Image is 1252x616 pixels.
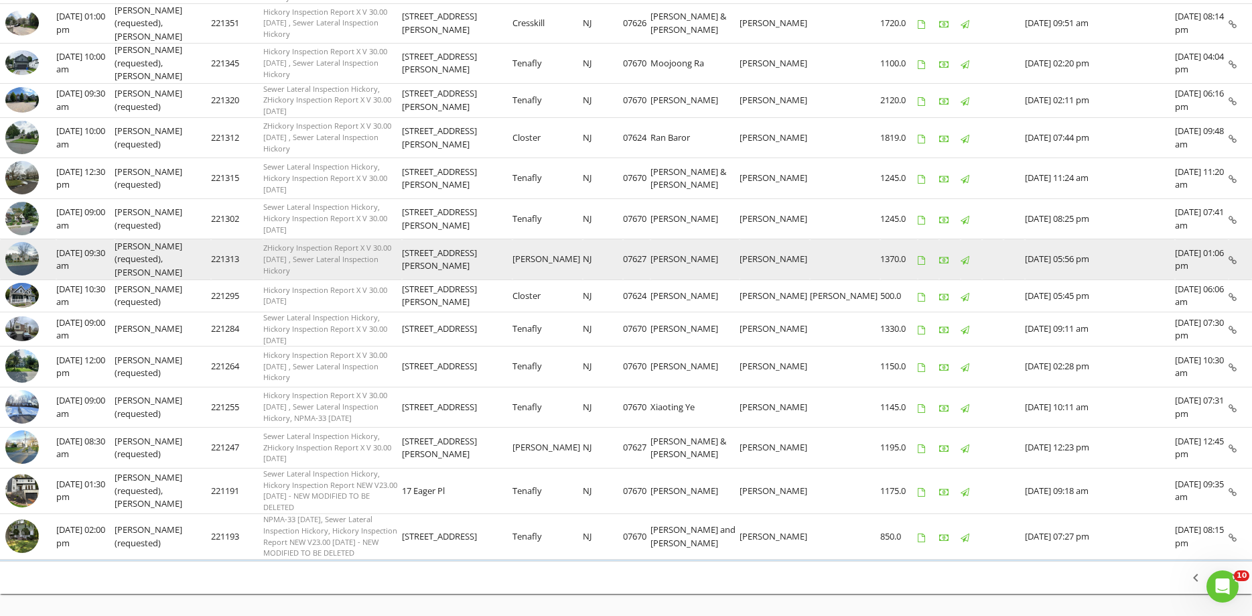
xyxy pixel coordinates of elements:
[623,117,650,158] td: 07624
[512,312,583,346] td: Tenafly
[263,514,397,558] span: NPMA-33 [DATE], Sewer Lateral Inspection Hickory, Hickory Inspection Report NEW V23.00 [DATE] - N...
[740,158,810,199] td: [PERSON_NAME]
[583,280,623,312] td: NJ
[263,121,391,153] span: ZHickory Inspection Report X V 30.00 [DATE] , Sewer Lateral Inspection Hickory
[56,117,115,158] td: [DATE] 10:00 am
[512,83,583,117] td: Tenafly
[1175,3,1229,44] td: [DATE] 08:14 pm
[402,158,512,199] td: [STREET_ADDRESS][PERSON_NAME]
[1175,428,1229,469] td: [DATE] 12:45 pm
[211,83,263,117] td: 221320
[880,83,918,117] td: 2120.0
[1175,239,1229,280] td: [DATE] 01:06 pm
[880,312,918,346] td: 1330.0
[623,468,650,513] td: 07670
[1025,83,1175,117] td: [DATE] 02:11 pm
[512,280,583,312] td: Closter
[880,387,918,428] td: 1145.0
[56,239,115,280] td: [DATE] 09:30 am
[402,280,512,312] td: [STREET_ADDRESS][PERSON_NAME]
[402,44,512,84] td: [STREET_ADDRESS][PERSON_NAME]
[402,387,512,428] td: [STREET_ADDRESS]
[115,280,211,312] td: [PERSON_NAME] (requested)
[512,387,583,428] td: Tenafly
[1175,280,1229,312] td: [DATE] 06:06 am
[1025,312,1175,346] td: [DATE] 09:11 am
[1184,566,1208,590] button: Previous page
[115,198,211,239] td: [PERSON_NAME] (requested)
[5,283,39,308] img: 6618233%2Fcover_photos%2FImJt7fcLmzCb4F9KVgxX%2Fsmall.jpeg
[56,387,115,428] td: [DATE] 09:00 am
[56,280,115,312] td: [DATE] 10:30 am
[583,198,623,239] td: NJ
[880,198,918,239] td: 1245.0
[880,158,918,199] td: 1245.0
[650,117,740,158] td: Ran Baror
[5,242,39,275] img: streetview
[115,312,211,346] td: [PERSON_NAME]
[512,198,583,239] td: Tenafly
[211,514,263,560] td: 221193
[56,44,115,84] td: [DATE] 10:00 am
[583,387,623,428] td: NJ
[211,347,263,387] td: 221264
[740,428,810,469] td: [PERSON_NAME]
[1175,468,1229,513] td: [DATE] 09:35 am
[263,7,387,40] span: Hickory Inspection Report X V 30.00 [DATE] , Sewer Lateral Inspection Hickory
[402,514,512,560] td: [STREET_ADDRESS]
[263,312,387,345] span: Sewer Lateral Inspection Hickory, Hickory Inspection Report X V 30.00 [DATE]
[650,3,740,44] td: [PERSON_NAME] & [PERSON_NAME]
[1025,158,1175,199] td: [DATE] 11:24 am
[211,3,263,44] td: 221351
[1234,570,1249,581] span: 10
[880,280,918,312] td: 500.0
[583,312,623,346] td: NJ
[402,198,512,239] td: [STREET_ADDRESS][PERSON_NAME]
[740,44,810,84] td: [PERSON_NAME]
[1025,514,1175,560] td: [DATE] 07:27 pm
[583,117,623,158] td: NJ
[402,347,512,387] td: [STREET_ADDRESS]
[650,387,740,428] td: Xiaoting Ye
[623,198,650,239] td: 07670
[115,3,211,44] td: [PERSON_NAME] (requested), [PERSON_NAME]
[623,239,650,280] td: 07627
[115,468,211,513] td: [PERSON_NAME] (requested), [PERSON_NAME]
[5,202,39,235] img: streetview
[1175,387,1229,428] td: [DATE] 07:31 pm
[115,428,211,469] td: [PERSON_NAME] (requested)
[650,347,740,387] td: [PERSON_NAME]
[5,50,39,76] img: 7162432%2Fcover_photos%2Fl7fQs9HhM3g75RmTNr9X%2Fsmall.jpeg
[623,83,650,117] td: 07670
[1175,514,1229,560] td: [DATE] 08:15 pm
[211,239,263,280] td: 221313
[512,239,583,280] td: [PERSON_NAME]
[512,347,583,387] td: Tenafly
[583,83,623,117] td: NJ
[5,430,39,464] img: streetview
[263,162,387,194] span: Sewer Lateral Inspection Hickory, Hickory Inspection Report X V 30.00 [DATE]
[650,468,740,513] td: [PERSON_NAME]
[1025,117,1175,158] td: [DATE] 07:44 pm
[402,239,512,280] td: [STREET_ADDRESS][PERSON_NAME]
[115,239,211,280] td: [PERSON_NAME] (requested), [PERSON_NAME]
[583,468,623,513] td: NJ
[740,280,810,312] td: [PERSON_NAME]
[211,158,263,199] td: 221315
[740,387,810,428] td: [PERSON_NAME]
[880,428,918,469] td: 1195.0
[5,161,39,194] img: streetview
[583,158,623,199] td: NJ
[402,3,512,44] td: [STREET_ADDRESS][PERSON_NAME]
[211,280,263,312] td: 221295
[512,514,583,560] td: Tenafly
[1025,198,1175,239] td: [DATE] 08:25 pm
[880,3,918,44] td: 1720.0
[650,198,740,239] td: [PERSON_NAME]
[56,347,115,387] td: [DATE] 12:00 pm
[211,387,263,428] td: 221255
[263,431,391,464] span: Sewer Lateral Inspection Hickory, ZHickory Inspection Report X V 30.00 [DATE]
[650,280,740,312] td: [PERSON_NAME]
[512,117,583,158] td: Closter
[740,514,810,560] td: [PERSON_NAME]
